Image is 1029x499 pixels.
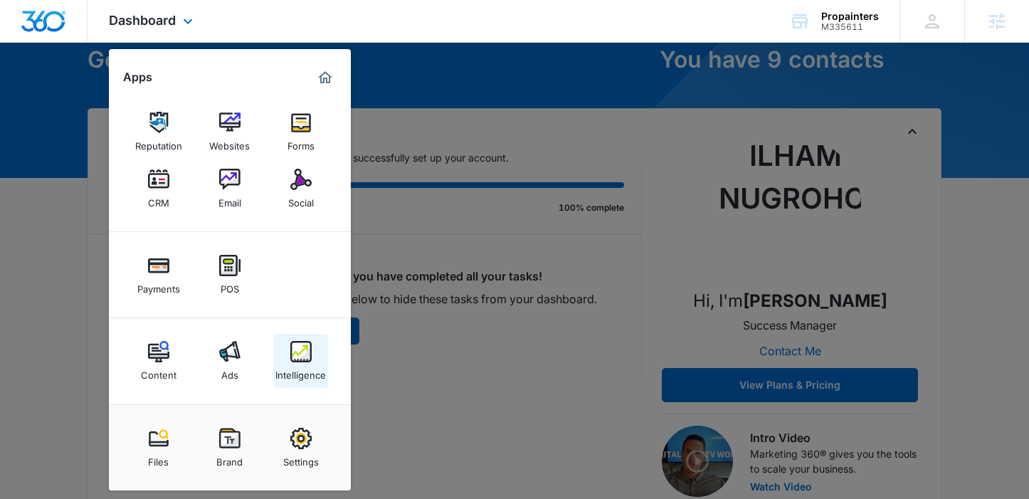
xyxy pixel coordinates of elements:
[216,449,243,468] div: Brand
[38,83,50,94] img: tab_domain_overview_orange.svg
[148,449,169,468] div: Files
[132,105,186,159] a: Reputation
[288,190,314,209] div: Social
[203,334,257,388] a: Ads
[203,105,257,159] a: Websites
[142,83,153,94] img: tab_keywords_by_traffic_grey.svg
[132,334,186,388] a: Content
[274,334,328,388] a: Intelligence
[141,362,176,381] div: Content
[203,162,257,216] a: Email
[203,421,257,475] a: Brand
[283,449,319,468] div: Settings
[221,362,238,381] div: Ads
[275,362,326,381] div: Intelligence
[132,248,186,302] a: Payments
[209,133,250,152] div: Websites
[821,11,879,22] div: account name
[821,22,879,32] div: account id
[287,133,315,152] div: Forms
[109,13,176,28] span: Dashboard
[132,162,186,216] a: CRM
[54,84,127,93] div: Domain Overview
[218,190,241,209] div: Email
[137,276,180,295] div: Payments
[274,105,328,159] a: Forms
[40,23,70,34] div: v 4.0.25
[23,37,34,48] img: website_grey.svg
[314,66,337,89] a: Marketing 360® Dashboard
[23,23,34,34] img: logo_orange.svg
[148,190,169,209] div: CRM
[203,248,257,302] a: POS
[157,84,240,93] div: Keywords by Traffic
[123,70,152,84] h2: Apps
[37,37,157,48] div: Domain: [DOMAIN_NAME]
[221,276,239,295] div: POS
[274,421,328,475] a: Settings
[274,162,328,216] a: Social
[132,421,186,475] a: Files
[135,133,182,152] div: Reputation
